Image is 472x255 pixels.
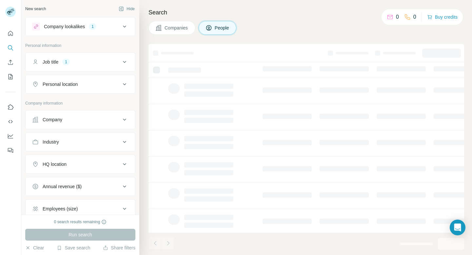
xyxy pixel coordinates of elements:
[5,116,16,128] button: Use Surfe API
[5,42,16,54] button: Search
[43,183,82,190] div: Annual revenue ($)
[26,112,135,128] button: Company
[43,59,58,65] div: Job title
[165,25,188,31] span: Companies
[103,245,135,251] button: Share filters
[5,71,16,83] button: My lists
[89,24,96,29] div: 1
[43,139,59,145] div: Industry
[25,245,44,251] button: Clear
[450,220,465,235] div: Open Intercom Messenger
[43,206,78,212] div: Employees (size)
[43,81,78,88] div: Personal location
[26,179,135,194] button: Annual revenue ($)
[5,101,16,113] button: Use Surfe on LinkedIn
[44,23,85,30] div: Company lookalikes
[148,8,464,17] h4: Search
[26,201,135,217] button: Employees (size)
[25,6,46,12] div: New search
[25,100,135,106] p: Company information
[413,13,416,21] p: 0
[26,76,135,92] button: Personal location
[57,245,90,251] button: Save search
[26,19,135,34] button: Company lookalikes1
[5,56,16,68] button: Enrich CSV
[427,12,458,22] button: Buy credits
[5,28,16,39] button: Quick start
[215,25,230,31] span: People
[25,43,135,49] p: Personal information
[43,161,67,167] div: HQ location
[26,134,135,150] button: Industry
[26,156,135,172] button: HQ location
[26,54,135,70] button: Job title1
[62,59,70,65] div: 1
[43,116,62,123] div: Company
[114,4,139,14] button: Hide
[5,130,16,142] button: Dashboard
[396,13,399,21] p: 0
[5,145,16,156] button: Feedback
[54,219,107,225] div: 0 search results remaining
